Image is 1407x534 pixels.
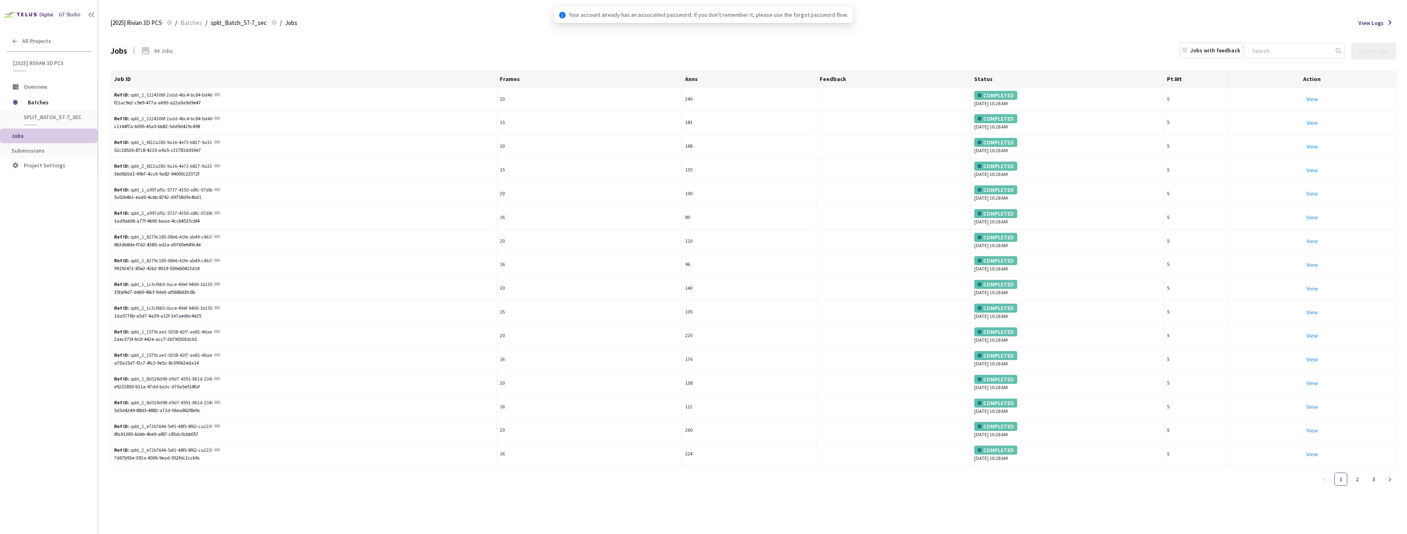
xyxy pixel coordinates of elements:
[1367,473,1380,485] a: 3
[114,99,493,107] div: f21ac9e2-c9e9-477a-a695-a22a0a9d9e47
[1247,43,1334,58] input: Search
[114,257,130,264] b: Ref ID:
[114,423,212,430] div: split_1_e72b7646-5ef1-48f5-8f62-ca2239f2e73e
[497,88,682,111] td: 20
[59,11,81,19] div: GT Studio
[1228,71,1396,88] th: Action
[114,265,493,273] div: 99192472-85e2-42b2-8019-500eb0423d14
[114,336,493,343] div: 2aec373f-fd1f-442e-acc7-2b790503dcb1
[114,233,212,241] div: split_1_8279c185-08e6-41fe-ab49-c46191e1335b
[1306,143,1318,150] a: View
[682,419,816,442] td: 260
[114,399,130,406] b: Ref ID:
[114,312,493,320] div: 1da5776b-a5d7-4a39-a12f-2e7aedbc4e25
[114,162,212,170] div: split_2_6f22a285-9a16-4e73-b827-9a336dbcd0c0
[1306,379,1318,387] a: View
[974,233,1017,242] div: COMPLETED
[1306,356,1318,363] a: View
[114,257,212,265] div: split_2_8279c185-08e6-41fe-ab49-c46191e1335b
[285,18,297,28] span: Jobs
[154,46,173,55] div: 44 Jobs
[974,351,1017,360] div: COMPLETED
[682,395,816,419] td: 112
[682,135,816,158] td: 168
[974,446,1160,462] div: [DATE] 10:28 AM
[559,12,566,18] span: info-circle
[682,71,816,88] th: Anns
[1306,237,1318,245] a: View
[114,91,212,99] div: split_1_1224306f-2add-4bc4-bc84-bd460e5210e1
[114,234,130,240] b: Ref ID:
[110,18,162,28] span: [2025] Rivian 3D PCS
[114,163,130,169] b: Ref ID:
[114,351,212,359] div: split_2_1579cae1-0358-42f7-ae81-46ae48829d65
[1318,473,1331,486] li: Previous Page
[974,399,1160,415] div: [DATE] 10:28 AM
[1358,18,1384,27] span: View Logs
[114,241,493,249] div: 8b3db8de-f7d2-4380-ad2a-d0760e649c4e
[1306,190,1318,197] a: View
[682,442,816,466] td: 224
[1190,46,1240,55] div: Jobs with feedback
[180,18,202,28] span: Batches
[1164,230,1228,253] td: 5
[110,44,127,57] div: Jobs
[682,348,816,372] td: 176
[179,18,204,27] a: Batches
[682,230,816,253] td: 120
[114,430,493,438] div: 8fa91385-6deb-4be9-af87-c85dc0cbb057
[974,446,1017,455] div: COMPLETED
[22,38,51,45] span: All Projects
[1164,395,1228,419] td: 5
[114,423,130,429] b: Ref ID:
[114,359,493,367] div: a70a15d7-f2c7-4fc3-9e5c-8c09062eda14
[114,210,212,217] div: split_2_a997af5c-5737-4350-a8fc-07d8e172bfc6
[280,18,282,28] li: /
[1383,473,1396,486] button: right
[682,182,816,206] td: 100
[114,139,212,146] div: split_1_6f22a285-9a16-4e73-b827-9a336dbcd0c0
[24,162,65,169] span: Project Settings
[974,114,1160,131] div: [DATE] 10:28 AM
[1164,111,1228,135] td: 5
[1164,442,1228,466] td: 5
[1164,158,1228,182] td: 5
[114,407,493,415] div: 5d5d4249-88d5-4882-a71d-06ea862f8e9c
[497,300,682,324] td: 15
[1359,47,1389,54] div: Create Jobs
[974,375,1017,384] div: COMPLETED
[111,71,497,88] th: Job ID
[682,372,816,395] td: 138
[816,71,971,88] th: Feedback
[114,187,130,193] b: Ref ID:
[1306,95,1318,103] a: View
[114,375,212,383] div: split_1_8d528d98-d9d7-4591-861d-23480e93702b
[974,280,1160,297] div: [DATE] 10:28 AM
[974,375,1160,392] div: [DATE] 10:28 AM
[1306,427,1318,434] a: View
[497,158,682,182] td: 15
[974,162,1017,171] div: COMPLETED
[114,281,130,287] b: Ref ID:
[971,71,1164,88] th: Status
[1322,477,1327,482] span: left
[114,92,130,98] b: Ref ID:
[974,91,1160,108] div: [DATE] 10:28 AM
[497,206,682,230] td: 16
[1164,372,1228,395] td: 5
[497,277,682,300] td: 20
[974,209,1160,226] div: [DATE] 10:28 AM
[974,399,1017,408] div: COMPLETED
[974,209,1017,218] div: COMPLETED
[497,182,682,206] td: 20
[114,399,212,407] div: split_2_8d528d98-d9d7-4591-861d-23480e93702b
[974,185,1160,202] div: [DATE] 10:28 AM
[974,138,1017,147] div: COMPLETED
[114,146,493,154] div: 52c18536-87c8-4215-a9a5-c31781dd50e7
[114,217,493,225] div: 3ad9ab06-a77f-4b93-baaa-4ccb4533cbf4
[497,324,682,348] td: 20
[114,329,130,335] b: Ref ID:
[497,442,682,466] td: 16
[114,115,212,123] div: split_2_1224306f-2add-4bc4-bc84-bd460e5210e1
[682,324,816,348] td: 220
